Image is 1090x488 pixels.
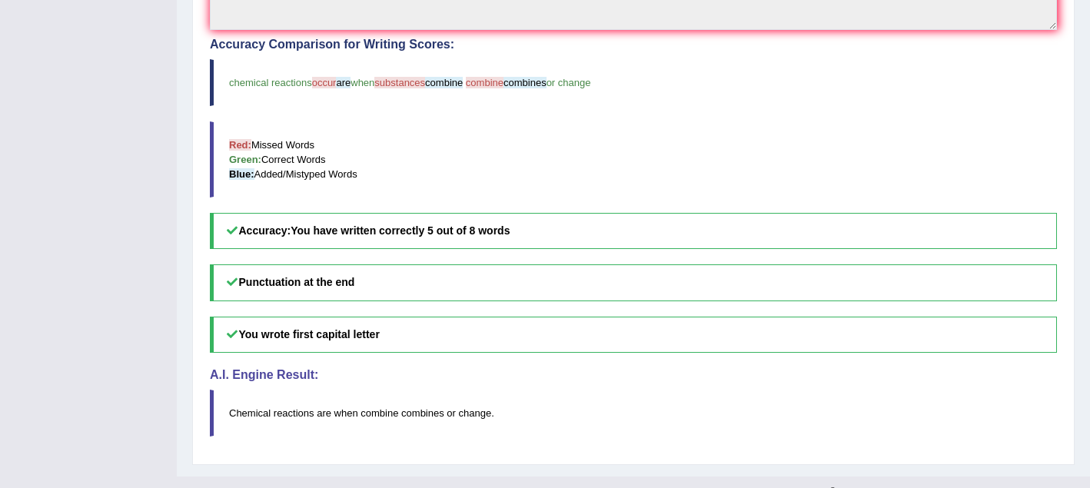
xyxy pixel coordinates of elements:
[351,77,374,88] span: when
[312,77,337,88] span: occur
[401,407,444,419] span: combines
[229,139,251,151] b: Red:
[425,77,463,88] span: combine
[229,154,261,165] b: Green:
[447,407,456,419] span: or
[210,121,1057,198] blockquote: Missed Words Correct Words Added/Mistyped Words
[374,77,425,88] span: substances
[210,317,1057,353] h5: You wrote first capital letter
[334,407,358,419] span: when
[547,77,591,88] span: or change
[229,407,271,419] span: Chemical
[210,38,1057,51] h4: Accuracy Comparison for Writing Scores:
[317,407,331,419] span: are
[361,407,398,419] span: combine
[274,407,314,419] span: reactions
[210,213,1057,249] h5: Accuracy:
[210,368,1057,382] h4: A.I. Engine Result:
[336,77,351,88] span: are
[210,390,1057,437] blockquote: .
[503,77,547,88] span: combines
[229,168,254,180] b: Blue:
[466,77,503,88] span: combine
[459,407,492,419] span: change
[229,77,312,88] span: chemical reactions
[210,264,1057,300] h5: Punctuation at the end
[291,224,510,237] b: You have written correctly 5 out of 8 words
